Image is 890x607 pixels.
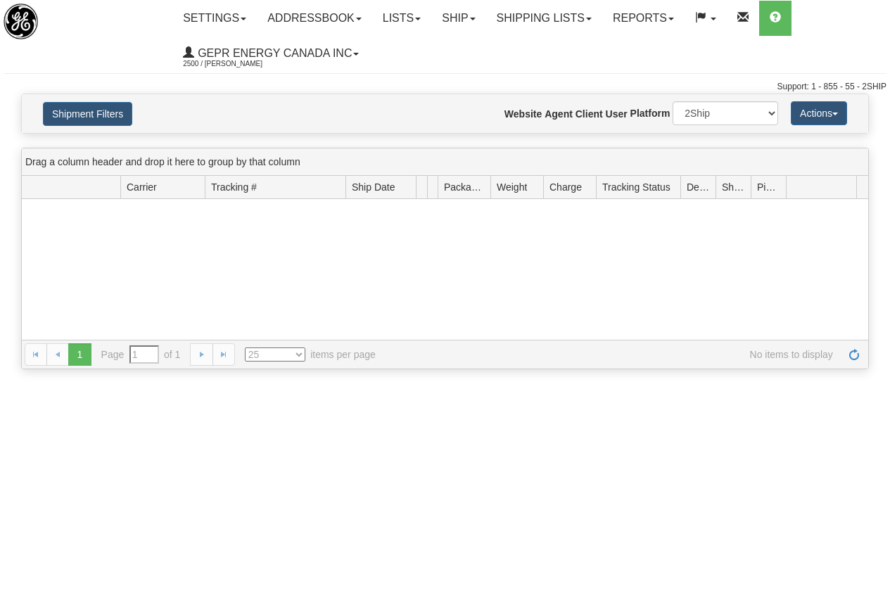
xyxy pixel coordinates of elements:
[101,345,181,364] span: Page of 1
[602,180,670,194] span: Tracking Status
[22,148,868,176] div: grid grouping header
[444,180,485,194] span: Packages
[372,1,431,36] a: Lists
[127,180,157,194] span: Carrier
[172,1,257,36] a: Settings
[257,1,372,36] a: Addressbook
[245,347,376,362] span: items per page
[722,180,745,194] span: Shipment Issues
[486,1,602,36] a: Shipping lists
[352,180,395,194] span: Ship Date
[757,180,780,194] span: Pickup Status
[395,347,833,362] span: No items to display
[504,107,542,121] label: Website
[211,180,257,194] span: Tracking #
[4,81,886,93] div: Support: 1 - 855 - 55 - 2SHIP
[602,1,685,36] a: Reports
[843,343,865,366] a: Refresh
[431,1,485,36] a: Ship
[576,107,603,121] label: Client
[172,36,369,71] a: GEPR Energy Canada Inc 2500 / [PERSON_NAME]
[545,107,573,121] label: Agent
[4,4,38,39] img: logo2500.jpg
[630,106,670,120] label: Platform
[497,180,527,194] span: Weight
[68,343,91,366] span: 1
[606,107,628,121] label: User
[183,57,288,71] span: 2500 / [PERSON_NAME]
[549,180,582,194] span: Charge
[687,180,710,194] span: Delivery Status
[791,101,847,125] button: Actions
[194,47,352,59] span: GEPR Energy Canada Inc
[43,102,132,126] button: Shipment Filters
